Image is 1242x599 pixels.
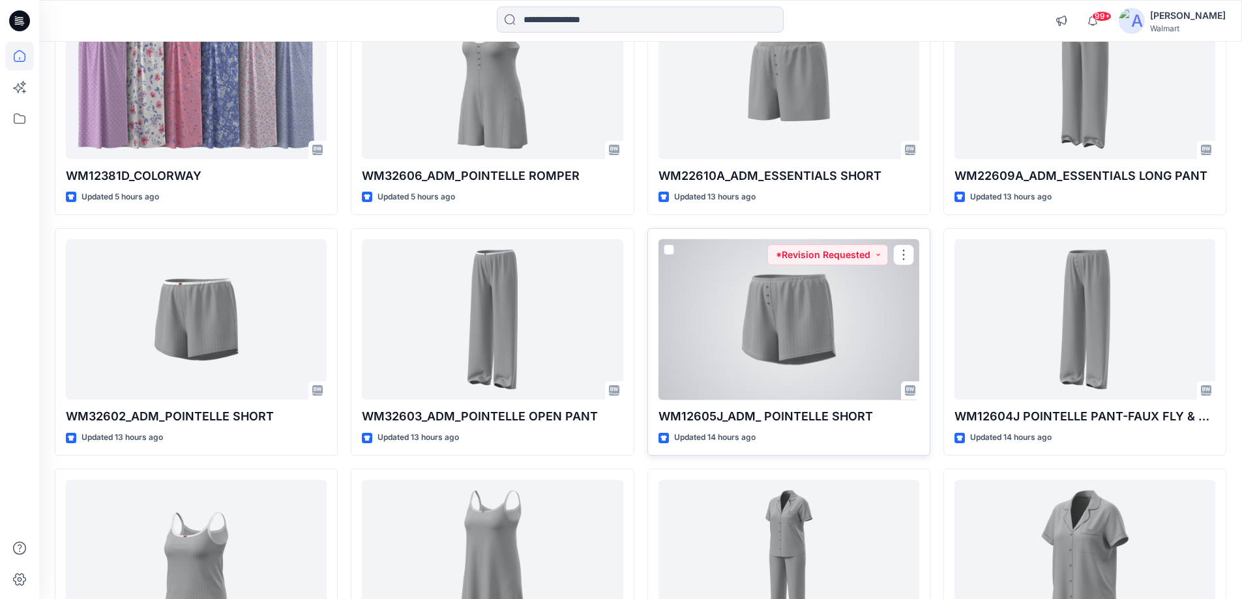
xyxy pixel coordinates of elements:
span: 99+ [1092,11,1112,22]
p: Updated 14 hours ago [674,431,756,445]
p: WM32603_ADM_POINTELLE OPEN PANT [362,407,623,426]
p: Updated 13 hours ago [81,431,163,445]
p: Updated 13 hours ago [377,431,459,445]
a: WM12604J POINTELLE PANT-FAUX FLY & BUTTONS + PICOT [954,239,1215,400]
a: WM32603_ADM_POINTELLE OPEN PANT [362,239,623,400]
img: avatar [1119,8,1145,34]
p: WM22609A_ADM_ESSENTIALS LONG PANT [954,167,1215,185]
p: WM12604J POINTELLE PANT-FAUX FLY & BUTTONS + PICOT [954,407,1215,426]
p: WM32602_ADM_POINTELLE SHORT [66,407,327,426]
p: WM12381D_COLORWAY [66,167,327,185]
p: WM32606_ADM_POINTELLE ROMPER [362,167,623,185]
p: Updated 5 hours ago [377,190,455,204]
p: Updated 13 hours ago [970,190,1052,204]
p: WM12605J_ADM_ POINTELLE SHORT [658,407,919,426]
a: WM12605J_ADM_ POINTELLE SHORT [658,239,919,400]
p: WM22610A_ADM_ESSENTIALS SHORT [658,167,919,185]
div: [PERSON_NAME] [1150,8,1226,23]
p: Updated 14 hours ago [970,431,1052,445]
div: Walmart [1150,23,1226,33]
a: WM32602_ADM_POINTELLE SHORT [66,239,327,400]
p: Updated 5 hours ago [81,190,159,204]
p: Updated 13 hours ago [674,190,756,204]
